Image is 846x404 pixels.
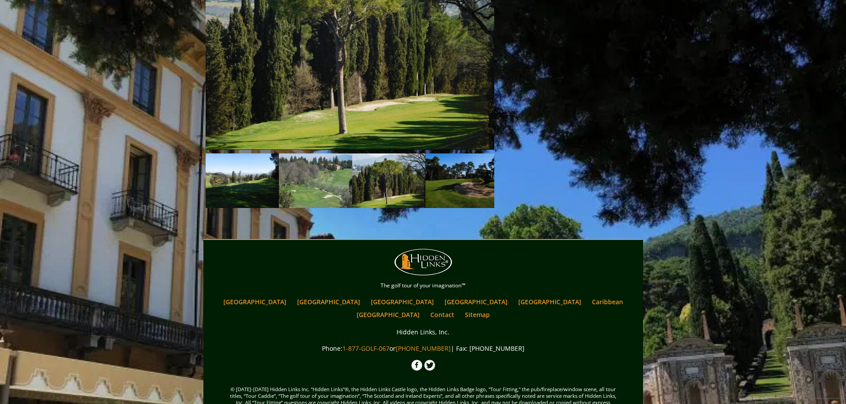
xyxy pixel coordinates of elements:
a: [GEOGRAPHIC_DATA] [366,295,438,308]
a: [GEOGRAPHIC_DATA] [219,295,291,308]
a: Caribbean [588,295,628,308]
a: Previous [210,172,228,190]
p: Hidden Links, Inc. [206,326,641,337]
a: 1-877-GOLF-067 [342,344,389,353]
a: Sitemap [461,308,494,321]
a: [PHONE_NUMBER] [396,344,451,353]
a: Next [472,172,490,190]
a: [GEOGRAPHIC_DATA] [293,295,365,308]
p: The golf tour of your imagination™ [206,281,641,290]
a: [GEOGRAPHIC_DATA] [440,295,512,308]
p: Phone: or | Fax: [PHONE_NUMBER] [206,343,641,354]
img: Facebook [411,360,422,371]
img: Twitter [424,360,435,371]
a: Contact [426,308,459,321]
a: [GEOGRAPHIC_DATA] [514,295,586,308]
a: [GEOGRAPHIC_DATA] [352,308,424,321]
